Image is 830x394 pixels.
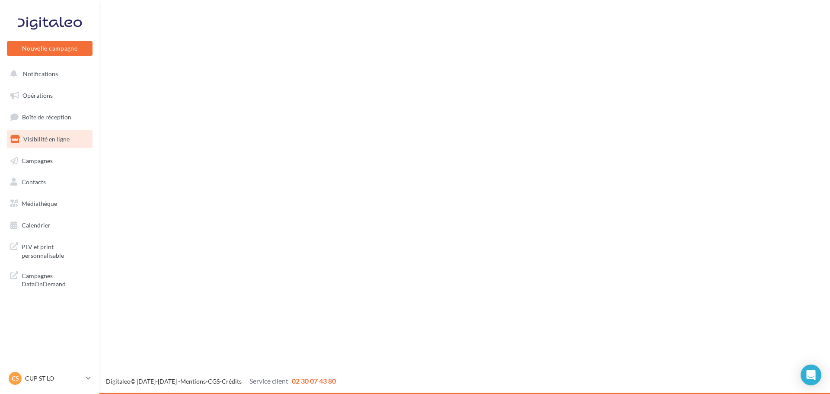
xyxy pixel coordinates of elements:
span: Service client [249,377,288,385]
a: Médiathèque [5,195,94,213]
a: PLV et print personnalisable [5,237,94,263]
span: PLV et print personnalisable [22,241,89,259]
a: Campagnes DataOnDemand [5,266,94,292]
a: Campagnes [5,152,94,170]
div: Open Intercom Messenger [801,365,821,385]
span: CS [12,374,19,383]
span: Visibilité en ligne [23,135,70,143]
a: Visibilité en ligne [5,130,94,148]
a: Crédits [222,378,242,385]
button: Notifications [5,65,91,83]
a: Contacts [5,173,94,191]
a: CS CUP ST LO [7,370,93,387]
span: Contacts [22,178,46,186]
button: Nouvelle campagne [7,41,93,56]
span: Campagnes DataOnDemand [22,270,89,288]
a: CGS [208,378,220,385]
span: Notifications [23,70,58,77]
span: Opérations [22,92,53,99]
span: Campagnes [22,157,53,164]
span: © [DATE]-[DATE] - - - [106,378,336,385]
a: Opérations [5,86,94,105]
span: 02 30 07 43 80 [292,377,336,385]
p: CUP ST LO [25,374,83,383]
span: Médiathèque [22,200,57,207]
span: Calendrier [22,221,51,229]
a: Mentions [180,378,206,385]
a: Boîte de réception [5,108,94,126]
span: Boîte de réception [22,113,71,121]
a: Calendrier [5,216,94,234]
a: Digitaleo [106,378,131,385]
